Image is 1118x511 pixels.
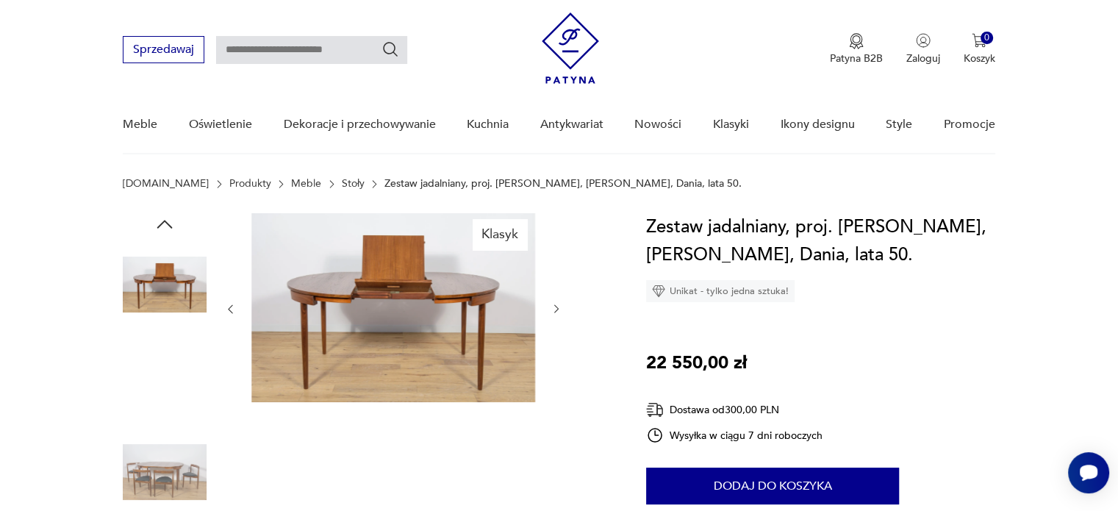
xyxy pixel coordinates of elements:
[906,33,940,65] button: Zaloguj
[886,96,912,153] a: Style
[646,401,664,419] img: Ikona dostawy
[123,337,207,421] img: Zdjęcie produktu Zestaw jadalniany, proj. H. Olsen, Frem Røjle, Dania, lata 50.
[849,33,864,49] img: Ikona medalu
[964,33,995,65] button: 0Koszyk
[123,243,207,326] img: Zdjęcie produktu Zestaw jadalniany, proj. H. Olsen, Frem Røjle, Dania, lata 50.
[189,96,252,153] a: Oświetlenie
[1068,452,1109,493] iframe: Smartsupp widget button
[830,33,883,65] a: Ikona medaluPatyna B2B
[713,96,749,153] a: Klasyki
[251,213,535,402] img: Zdjęcie produktu Zestaw jadalniany, proj. H. Olsen, Frem Røjle, Dania, lata 50.
[646,280,795,302] div: Unikat - tylko jedna sztuka!
[652,285,665,298] img: Ikona diamentu
[229,178,271,190] a: Produkty
[964,51,995,65] p: Koszyk
[542,12,599,84] img: Patyna - sklep z meblami i dekoracjami vintage
[342,178,365,190] a: Stoły
[540,96,603,153] a: Antykwariat
[830,33,883,65] button: Patyna B2B
[384,178,742,190] p: Zestaw jadalniany, proj. [PERSON_NAME], [PERSON_NAME], Dania, lata 50.
[467,96,509,153] a: Kuchnia
[123,36,204,63] button: Sprzedawaj
[981,32,993,44] div: 0
[916,33,931,48] img: Ikonka użytkownika
[291,178,321,190] a: Meble
[944,96,995,153] a: Promocje
[381,40,399,58] button: Szukaj
[646,468,899,504] button: Dodaj do koszyka
[634,96,681,153] a: Nowości
[646,213,995,269] h1: Zestaw jadalniany, proj. [PERSON_NAME], [PERSON_NAME], Dania, lata 50.
[646,426,823,444] div: Wysyłka w ciągu 7 dni roboczych
[972,33,986,48] img: Ikona koszyka
[646,349,747,377] p: 22 550,00 zł
[123,96,157,153] a: Meble
[830,51,883,65] p: Patyna B2B
[283,96,435,153] a: Dekoracje i przechowywanie
[646,401,823,419] div: Dostawa od 300,00 PLN
[123,178,209,190] a: [DOMAIN_NAME]
[780,96,854,153] a: Ikony designu
[473,219,527,250] div: Klasyk
[123,46,204,56] a: Sprzedawaj
[906,51,940,65] p: Zaloguj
